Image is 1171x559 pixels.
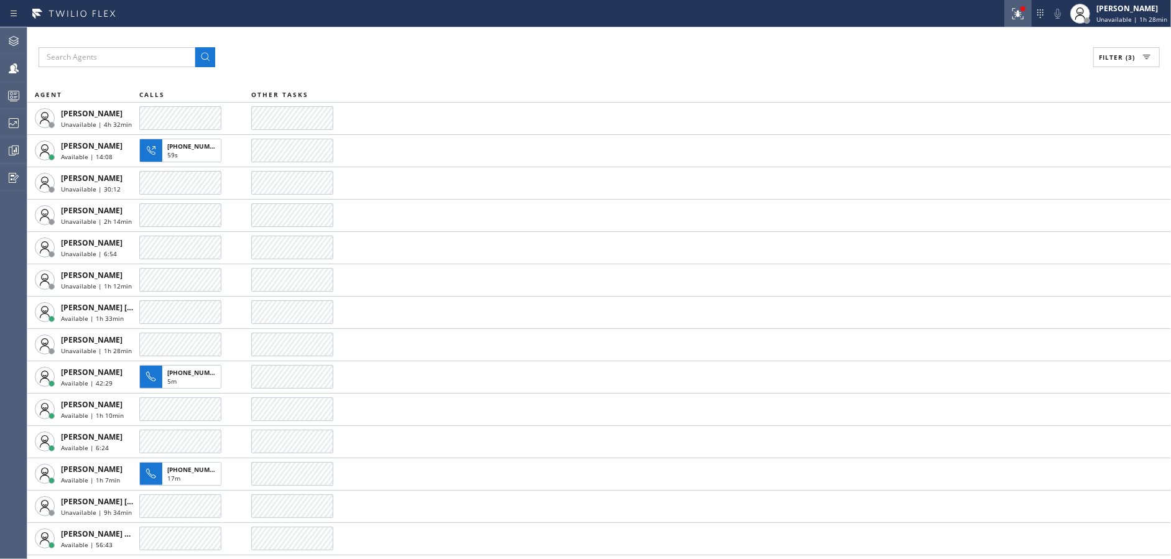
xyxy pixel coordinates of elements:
span: Unavailable | 4h 32min [61,120,132,129]
span: Available | 14:08 [61,152,113,161]
span: Unavailable | 1h 28min [61,346,132,355]
span: [PERSON_NAME] [61,238,123,248]
span: Available | 1h 33min [61,314,124,323]
span: [PERSON_NAME] [61,108,123,119]
span: [PERSON_NAME] [PERSON_NAME] [61,302,186,313]
span: [PERSON_NAME] [61,205,123,216]
span: [PERSON_NAME] [61,173,123,183]
span: [PERSON_NAME] [61,432,123,442]
span: CALLS [139,90,165,99]
span: [PERSON_NAME] [PERSON_NAME] [61,496,186,507]
span: Unavailable | 30:12 [61,185,121,193]
span: Unavailable | 2h 14min [61,217,132,226]
span: [PERSON_NAME] [61,399,123,410]
button: [PHONE_NUMBER]59s [139,135,225,166]
span: [PHONE_NUMBER] [167,142,224,150]
span: [PERSON_NAME] [61,335,123,345]
span: Available | 56:43 [61,540,113,549]
span: 59s [167,150,178,159]
button: Mute [1049,5,1067,22]
span: AGENT [35,90,62,99]
span: Available | 1h 10min [61,411,124,420]
div: [PERSON_NAME] [1096,3,1167,14]
input: Search Agents [39,47,195,67]
button: [PHONE_NUMBER]17m [139,458,225,489]
span: Available | 6:24 [61,443,109,452]
span: Unavailable | 6:54 [61,249,117,258]
span: Unavailable | 1h 28min [1096,15,1167,24]
span: 17m [167,474,180,483]
span: [PHONE_NUMBER] [167,368,224,377]
span: Filter (3) [1099,53,1135,62]
span: 5m [167,377,177,386]
span: OTHER TASKS [251,90,308,99]
span: [PERSON_NAME] [61,270,123,280]
span: Available | 1h 7min [61,476,120,484]
button: Filter (3) [1093,47,1160,67]
button: [PHONE_NUMBER]5m [139,361,225,392]
span: [PHONE_NUMBER] [167,465,224,474]
span: [PERSON_NAME] [61,141,123,151]
span: [PERSON_NAME] [61,367,123,377]
span: Available | 42:29 [61,379,113,387]
span: [PERSON_NAME] [61,464,123,474]
span: [PERSON_NAME] Guingos [61,529,155,539]
span: Unavailable | 1h 12min [61,282,132,290]
span: Unavailable | 9h 34min [61,508,132,517]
